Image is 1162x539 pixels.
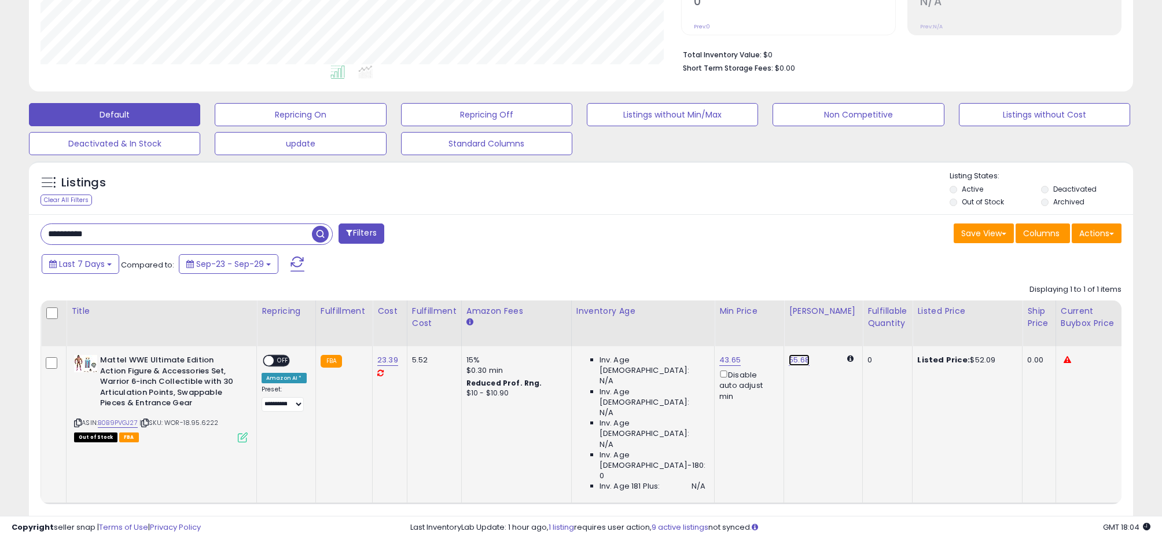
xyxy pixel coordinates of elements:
[789,305,858,317] div: [PERSON_NAME]
[215,132,386,155] button: update
[321,305,367,317] div: Fulfillment
[401,132,572,155] button: Standard Columns
[71,305,252,317] div: Title
[962,184,983,194] label: Active
[150,522,201,533] a: Privacy Policy
[12,522,201,533] div: seller snap | |
[600,439,613,450] span: N/A
[773,103,944,126] button: Non Competitive
[600,408,613,418] span: N/A
[262,373,307,383] div: Amazon AI *
[600,418,705,439] span: Inv. Age [DEMOGRAPHIC_DATA]:
[549,522,574,533] a: 1 listing
[775,63,795,74] span: $0.00
[954,223,1014,243] button: Save View
[867,305,907,329] div: Fulfillable Quantity
[683,63,773,73] b: Short Term Storage Fees:
[466,317,473,328] small: Amazon Fees.
[262,305,311,317] div: Repricing
[1016,223,1070,243] button: Columns
[29,132,200,155] button: Deactivated & In Stock
[959,103,1130,126] button: Listings without Cost
[600,481,660,492] span: Inv. Age 181 Plus:
[410,522,1150,533] div: Last InventoryLab Update: 1 hour ago, requires user action, not synced.
[179,254,278,274] button: Sep-23 - Sep-29
[683,47,1113,61] li: $0
[917,355,1013,365] div: $52.09
[920,23,943,30] small: Prev: N/A
[119,432,139,442] span: FBA
[215,103,386,126] button: Repricing On
[41,195,92,206] div: Clear All Filters
[412,305,457,329] div: Fulfillment Cost
[587,103,758,126] button: Listings without Min/Max
[274,356,292,366] span: OFF
[99,522,148,533] a: Terms of Use
[466,388,562,398] div: $10 - $10.90
[139,418,219,427] span: | SKU: WOR-18.95.6222
[339,223,384,244] button: Filters
[600,355,705,376] span: Inv. Age [DEMOGRAPHIC_DATA]:
[1053,197,1084,207] label: Archived
[692,481,705,492] span: N/A
[98,418,138,428] a: B0B9PVGJ27
[789,354,810,366] a: 55.68
[74,355,248,441] div: ASIN:
[1027,305,1050,329] div: Ship Price
[121,259,174,270] span: Compared to:
[576,305,709,317] div: Inventory Age
[600,376,613,386] span: N/A
[1072,223,1121,243] button: Actions
[196,258,264,270] span: Sep-23 - Sep-29
[683,50,762,60] b: Total Inventory Value:
[59,258,105,270] span: Last 7 Days
[600,450,705,471] span: Inv. Age [DEMOGRAPHIC_DATA]-180:
[719,305,779,317] div: Min Price
[917,305,1017,317] div: Listed Price
[321,355,342,368] small: FBA
[466,365,562,376] div: $0.30 min
[719,354,741,366] a: 43.65
[466,355,562,365] div: 15%
[917,354,970,365] b: Listed Price:
[377,354,398,366] a: 23.39
[466,305,567,317] div: Amazon Fees
[1103,522,1150,533] span: 2025-10-7 18:04 GMT
[600,471,604,481] span: 0
[867,355,903,365] div: 0
[42,254,119,274] button: Last 7 Days
[1027,355,1046,365] div: 0.00
[1053,184,1097,194] label: Deactivated
[100,355,241,412] b: Mattel WWE Ultimate Edition Action Figure & Accessories Set, Warrior 6-inch Collectible with 30 A...
[962,197,1004,207] label: Out of Stock
[719,368,775,402] div: Disable auto adjust min
[377,305,402,317] div: Cost
[401,103,572,126] button: Repricing Off
[466,378,542,388] b: Reduced Prof. Rng.
[1023,228,1060,239] span: Columns
[412,355,453,365] div: 5.52
[74,432,117,442] span: All listings that are currently out of stock and unavailable for purchase on Amazon
[950,171,1133,182] p: Listing States:
[12,522,54,533] strong: Copyright
[74,355,97,372] img: 41OKkWKIqqL._SL40_.jpg
[1029,284,1121,295] div: Displaying 1 to 1 of 1 items
[262,386,307,412] div: Preset:
[1061,305,1120,329] div: Current Buybox Price
[600,387,705,408] span: Inv. Age [DEMOGRAPHIC_DATA]:
[652,522,708,533] a: 9 active listings
[61,175,106,191] h5: Listings
[694,23,710,30] small: Prev: 0
[29,103,200,126] button: Default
